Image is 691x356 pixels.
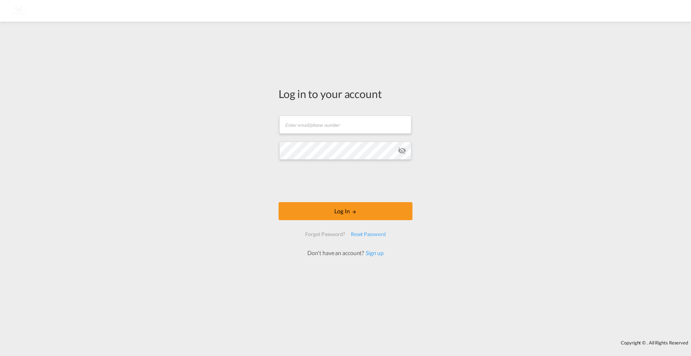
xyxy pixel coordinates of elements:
input: Enter email/phone number [279,116,411,134]
md-icon: icon-eye-off [398,146,406,155]
div: Log in to your account [279,86,412,101]
a: Sign up [364,249,383,256]
iframe: reCAPTCHA [291,167,400,195]
img: 3d225a30cc1e11efa36889090031b57f.png [11,3,27,19]
button: LOGIN [279,202,412,220]
div: Reset Password [348,228,389,241]
div: Don't have an account? [299,249,391,257]
div: Forgot Password? [302,228,348,241]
